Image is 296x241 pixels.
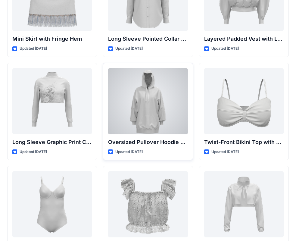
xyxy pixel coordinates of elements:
[204,171,284,237] a: Long Sleeve Tie-Front Cropped Shrug
[12,171,92,237] a: Shapewear Bodysuit with Adjustable Straps
[108,171,188,237] a: Eyelet Off-the-Shoulder Crop Top with Ruffle Straps
[108,68,188,134] a: Oversized Pullover Hoodie with Front Pocket
[115,149,143,155] p: Updated [DATE]
[20,149,47,155] p: Updated [DATE]
[211,149,239,155] p: Updated [DATE]
[204,35,284,43] p: Layered Padded Vest with Long Sleeve Top
[108,138,188,146] p: Oversized Pullover Hoodie with Front Pocket
[204,138,284,146] p: Twist-Front Bikini Top with Thin Straps
[211,45,239,52] p: Updated [DATE]
[108,35,188,43] p: Long Sleeve Pointed Collar Button-Up Shirt
[20,45,47,52] p: Updated [DATE]
[115,45,143,52] p: Updated [DATE]
[12,68,92,134] a: Long Sleeve Graphic Print Cropped Turtleneck
[204,68,284,134] a: Twist-Front Bikini Top with Thin Straps
[12,138,92,146] p: Long Sleeve Graphic Print Cropped Turtleneck
[12,35,92,43] p: Mini Skirt with Fringe Hem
